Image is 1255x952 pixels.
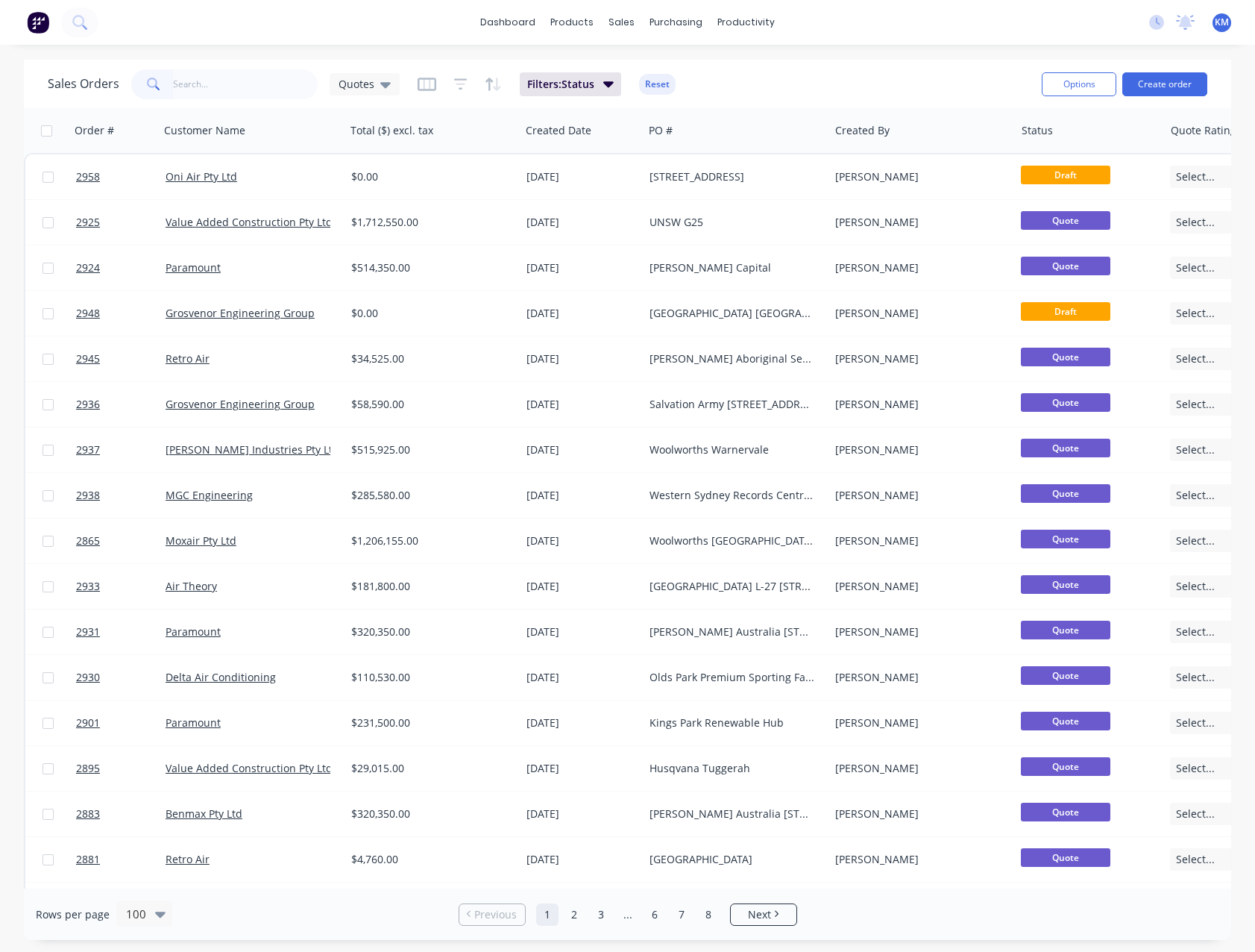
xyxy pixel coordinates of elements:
[526,306,638,321] div: [DATE]
[76,624,100,639] span: 2931
[76,564,166,609] a: 2933
[835,807,1001,821] div: [PERSON_NAME]
[1176,670,1215,685] span: Select...
[649,306,815,321] div: [GEOGRAPHIC_DATA] [GEOGRAPHIC_DATA][MEDICAL_DATA]
[76,215,100,230] span: 2925
[1122,72,1207,96] button: Create order
[166,624,221,639] a: Paramount
[76,169,100,184] span: 2958
[835,260,1001,275] div: [PERSON_NAME]
[351,715,506,730] div: $231,500.00
[76,533,100,548] span: 2865
[76,837,166,882] a: 2881
[351,397,506,412] div: $58,590.00
[835,351,1001,366] div: [PERSON_NAME]
[164,123,245,138] div: Customer Name
[76,610,166,654] a: 2931
[1021,348,1110,366] span: Quote
[75,123,114,138] div: Order #
[1021,439,1110,457] span: Quote
[76,351,100,366] span: 2945
[1176,624,1215,639] span: Select...
[1021,848,1110,867] span: Quote
[835,533,1001,548] div: [PERSON_NAME]
[1021,757,1110,776] span: Quote
[351,260,506,275] div: $514,350.00
[1021,393,1110,412] span: Quote
[642,11,710,34] div: purchasing
[526,761,638,776] div: [DATE]
[474,907,517,922] span: Previous
[835,442,1001,457] div: [PERSON_NAME]
[649,715,815,730] div: Kings Park Renewable Hub
[1176,579,1215,594] span: Select...
[1176,715,1215,730] span: Select...
[536,904,559,926] a: Page 1 is your current page
[351,807,506,821] div: $320,350.00
[76,883,166,927] a: 2882
[1021,530,1110,548] span: Quote
[835,397,1001,412] div: [PERSON_NAME]
[835,579,1001,594] div: [PERSON_NAME]
[350,123,433,138] div: Total ($) excl. tax
[1176,260,1215,275] span: Select...
[1176,306,1215,321] span: Select...
[459,907,525,922] a: Previous page
[835,169,1001,184] div: [PERSON_NAME]
[76,655,166,700] a: 2930
[1176,807,1215,821] span: Select...
[835,761,1001,776] div: [PERSON_NAME]
[1022,123,1053,138] div: Status
[1171,123,1236,138] div: Quote Rating
[166,260,221,275] a: Paramount
[526,852,638,867] div: [DATE]
[526,533,638,548] div: [DATE]
[27,11,49,34] img: Factory
[526,715,638,730] div: [DATE]
[473,11,543,34] a: dashboard
[526,579,638,594] div: [DATE]
[76,260,100,275] span: 2924
[166,215,333,229] a: Value Added Construction Pty Ltd
[1021,575,1110,594] span: Quote
[351,852,506,867] div: $4,760.00
[76,701,166,745] a: 2901
[351,442,506,457] div: $515,925.00
[1176,533,1215,548] span: Select...
[76,154,166,199] a: 2958
[1021,666,1110,685] span: Quote
[76,245,166,290] a: 2924
[1215,16,1229,29] span: KM
[166,715,221,730] a: Paramount
[649,123,673,138] div: PO #
[835,306,1001,321] div: [PERSON_NAME]
[526,624,638,639] div: [DATE]
[166,807,242,821] a: Benmax Pty Ltd
[649,670,815,685] div: Olds Park Premium Sporting Facility
[76,519,166,563] a: 2865
[351,761,506,776] div: $29,015.00
[639,74,676,95] button: Reset
[731,907,796,922] a: Next page
[644,904,666,926] a: Page 6
[166,306,315,320] a: Grosvenor Engineering Group
[1021,484,1110,503] span: Quote
[526,488,638,503] div: [DATE]
[1176,169,1215,184] span: Select...
[166,533,236,548] a: Moxair Pty Ltd
[76,488,100,503] span: 2938
[835,215,1001,230] div: [PERSON_NAME]
[166,670,276,684] a: Delta Air Conditioning
[76,428,166,472] a: 2937
[590,904,612,926] a: Page 3
[649,807,815,821] div: [PERSON_NAME] Australia [STREET_ADDRESS][PERSON_NAME]
[649,761,815,776] div: Husqvana Tuggerah
[526,169,638,184] div: [DATE]
[835,715,1001,730] div: [PERSON_NAME]
[166,397,315,411] a: Grosvenor Engineering Group
[166,852,210,866] a: Retro Air
[351,624,506,639] div: $320,350.00
[36,907,110,922] span: Rows per page
[453,904,803,926] ul: Pagination
[649,488,815,503] div: Western Sydney Records Centre [STREET_ADDRESS][PERSON_NAME]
